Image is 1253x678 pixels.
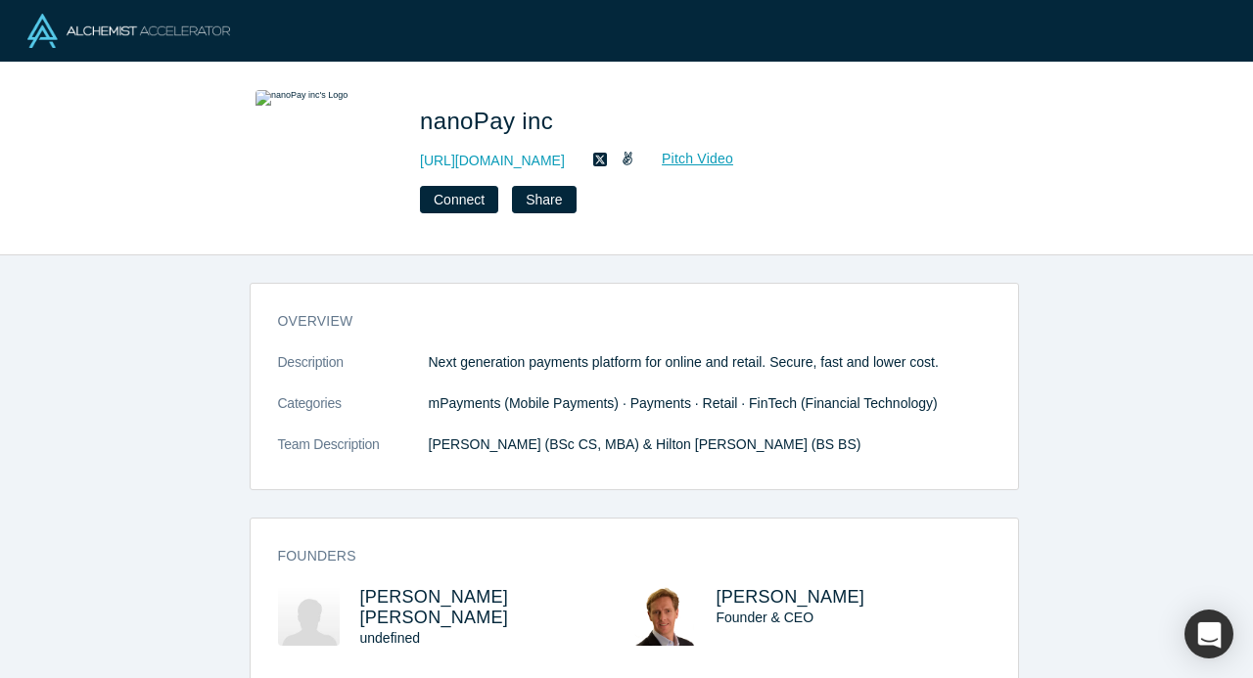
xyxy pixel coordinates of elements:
span: Founder & CEO [717,610,814,625]
span: nanoPay inc [420,108,560,134]
h3: overview [278,311,963,332]
span: mPayments (Mobile Payments) · Payments · Retail · FinTech (Financial Technology) [429,395,938,411]
p: [PERSON_NAME] (BSc CS, MBA) & Hilton [PERSON_NAME] (BS BS) [429,434,991,455]
h3: Founders [278,546,963,566]
img: Laurence Cooke's Profile Image [634,587,696,646]
dt: Description [278,352,429,393]
a: [URL][DOMAIN_NAME] [420,151,565,171]
img: Hilton McGough's Profile Image [278,587,340,646]
button: Connect [420,186,498,213]
a: [PERSON_NAME] [PERSON_NAME] [360,587,509,627]
a: Pitch Video [640,148,734,170]
span: undefined [360,630,421,646]
dt: Categories [278,393,429,434]
a: [PERSON_NAME] [717,587,865,607]
img: Alchemist Logo [27,14,230,48]
dt: Team Description [278,434,429,475]
p: Next generation payments platform for online and retail. Secure, fast and lower cost. [429,352,991,373]
button: Share [512,186,576,213]
img: nanoPay inc's Logo [255,90,393,227]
